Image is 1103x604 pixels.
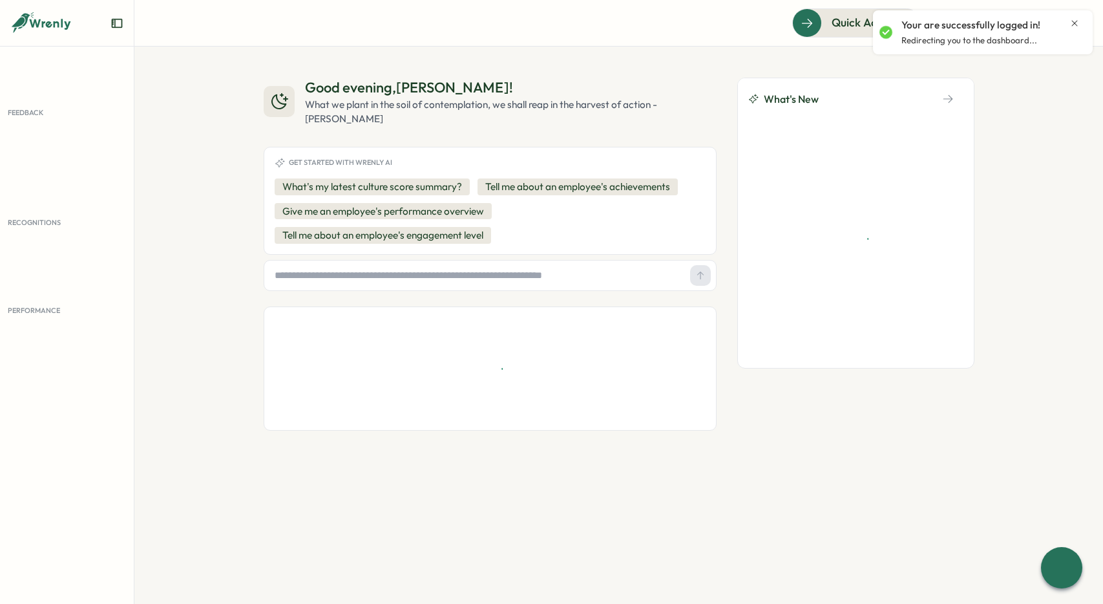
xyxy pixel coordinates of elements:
[305,98,717,126] div: What we plant in the soil of contemplation, we shall reap in the harvest of action - [PERSON_NAME]
[1069,18,1080,28] button: Close notification
[275,203,492,220] button: Give me an employee's performance overview
[792,8,921,37] button: Quick Actions
[305,78,717,98] div: Good evening , [PERSON_NAME] !
[764,91,819,107] span: What's New
[110,17,123,30] button: Expand sidebar
[478,178,678,195] button: Tell me about an employee's achievements
[901,35,1037,47] p: Redirecting you to the dashboard...
[275,227,491,244] button: Tell me about an employee's engagement level
[289,158,392,167] span: Get started with Wrenly AI
[275,178,470,195] button: What's my latest culture score summary?
[832,14,902,31] span: Quick Actions
[901,18,1040,32] p: Your are successfully logged in!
